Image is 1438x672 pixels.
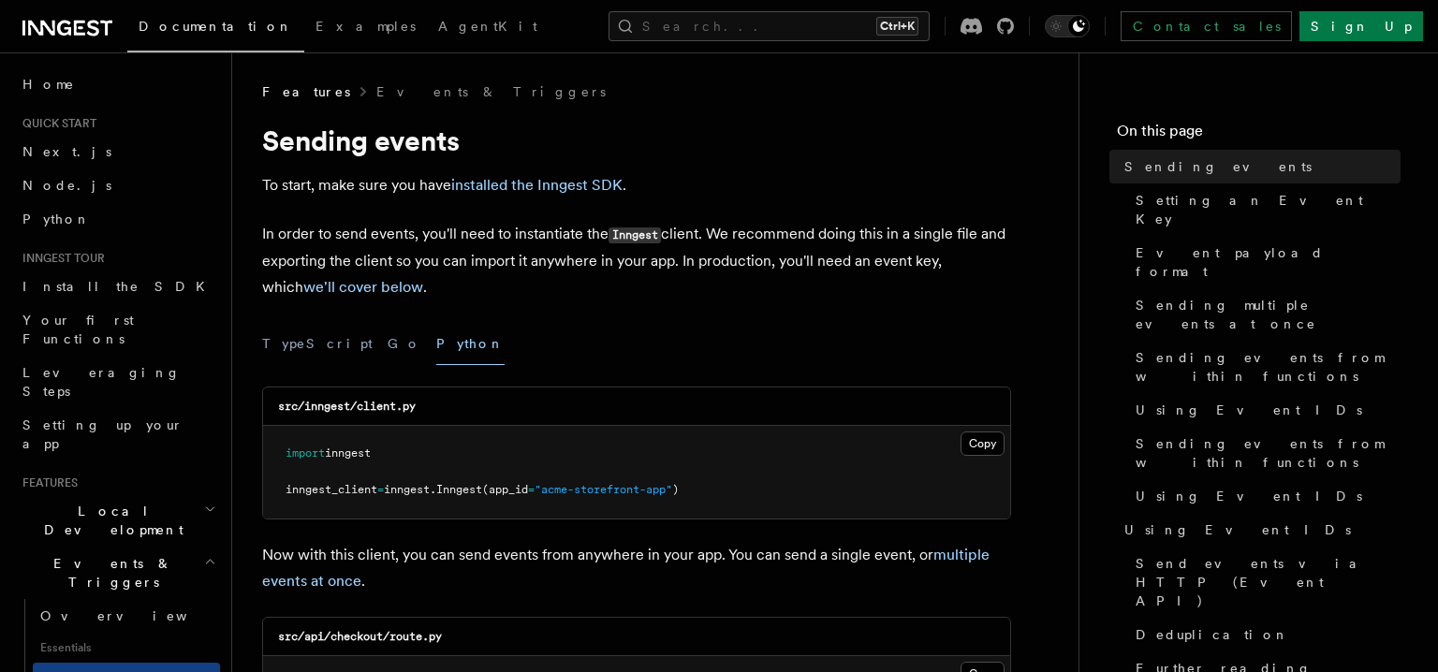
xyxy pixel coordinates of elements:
[15,67,220,101] a: Home
[15,270,220,303] a: Install the SDK
[33,599,220,633] a: Overview
[961,431,1005,456] button: Copy
[376,82,606,101] a: Events & Triggers
[1136,401,1362,419] span: Using Event IDs
[377,483,384,496] span: =
[22,365,181,399] span: Leveraging Steps
[262,323,373,365] button: TypeScript
[22,212,91,226] span: Python
[1136,348,1401,386] span: Sending events from within functions
[262,172,1011,198] p: To start, make sure you have .
[1128,341,1401,393] a: Sending events from within functions
[1299,11,1423,41] a: Sign Up
[15,408,220,460] a: Setting up your app
[15,547,220,599] button: Events & Triggers
[278,400,416,413] code: src/inngest/client.py
[1128,427,1401,479] a: Sending events from within functions
[15,502,204,539] span: Local Development
[22,313,134,346] span: Your first Functions
[430,483,436,496] span: .
[262,546,990,590] a: multiple events at once
[535,483,672,496] span: "acme-storefront-app"
[1136,296,1401,333] span: Sending multiple events at once
[1136,625,1289,644] span: Deduplication
[1128,618,1401,651] a: Deduplication
[262,542,1011,594] p: Now with this client, you can send events from anywhere in your app. You can send a single event,...
[278,630,442,643] code: src/api/checkout/route.py
[436,323,505,365] button: Python
[33,633,220,663] span: Essentials
[22,178,111,193] span: Node.js
[1128,288,1401,341] a: Sending multiple events at once
[876,17,918,36] kbd: Ctrl+K
[15,202,220,236] a: Python
[262,124,1011,157] h1: Sending events
[15,494,220,547] button: Local Development
[1128,479,1401,513] a: Using Event IDs
[1136,191,1401,228] span: Setting an Event Key
[388,323,421,365] button: Go
[139,19,293,34] span: Documentation
[15,116,96,131] span: Quick start
[1117,150,1401,183] a: Sending events
[1128,236,1401,288] a: Event payload format
[22,417,183,451] span: Setting up your app
[672,483,679,496] span: )
[1136,554,1401,610] span: Send events via HTTP (Event API)
[1128,393,1401,427] a: Using Event IDs
[427,6,549,51] a: AgentKit
[40,608,233,623] span: Overview
[15,554,204,592] span: Events & Triggers
[304,6,427,51] a: Examples
[303,278,423,296] a: we'll cover below
[22,144,111,159] span: Next.js
[384,483,430,496] span: inngest
[15,168,220,202] a: Node.js
[1128,183,1401,236] a: Setting an Event Key
[436,483,482,496] span: Inngest
[1117,513,1401,547] a: Using Event IDs
[482,483,528,496] span: (app_id
[15,356,220,408] a: Leveraging Steps
[286,446,325,460] span: import
[1117,120,1401,150] h4: On this page
[22,279,216,294] span: Install the SDK
[1136,487,1362,505] span: Using Event IDs
[127,6,304,52] a: Documentation
[609,227,661,243] code: Inngest
[15,135,220,168] a: Next.js
[528,483,535,496] span: =
[1124,520,1351,539] span: Using Event IDs
[15,251,105,266] span: Inngest tour
[1121,11,1292,41] a: Contact sales
[315,19,416,34] span: Examples
[1136,434,1401,472] span: Sending events from within functions
[609,11,930,41] button: Search...Ctrl+K
[286,483,377,496] span: inngest_client
[22,75,75,94] span: Home
[1136,243,1401,281] span: Event payload format
[15,303,220,356] a: Your first Functions
[1045,15,1090,37] button: Toggle dark mode
[262,221,1011,300] p: In order to send events, you'll need to instantiate the client. We recommend doing this in a sing...
[15,475,78,490] span: Features
[325,446,371,460] span: inngest
[262,82,350,101] span: Features
[1124,157,1312,176] span: Sending events
[451,176,623,194] a: installed the Inngest SDK
[1128,547,1401,618] a: Send events via HTTP (Event API)
[438,19,537,34] span: AgentKit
